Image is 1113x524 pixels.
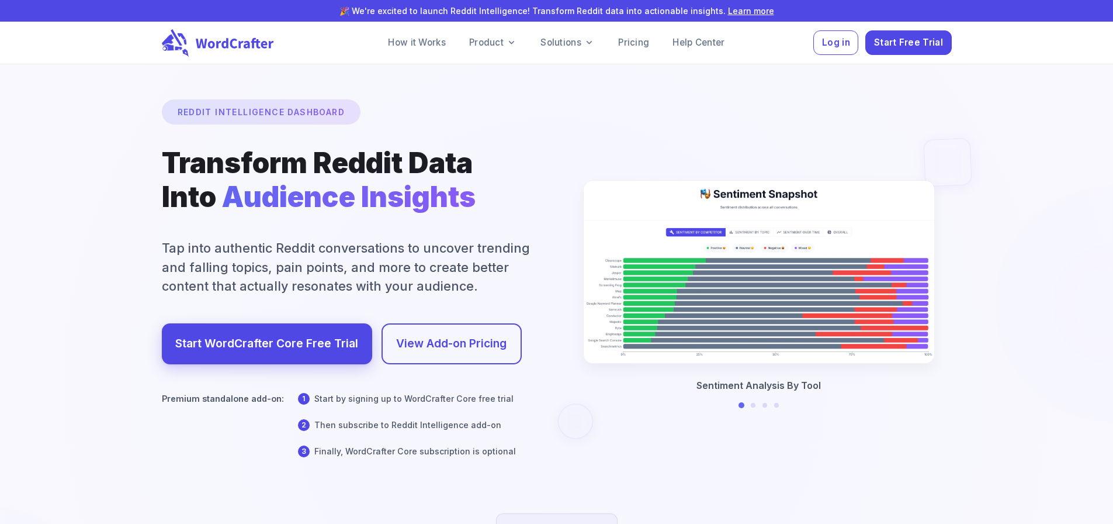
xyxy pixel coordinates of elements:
[728,6,774,16] a: Learn more
[865,30,951,56] button: Start Free Trial
[813,30,858,56] button: Log in
[531,31,604,54] a: Solutions
[396,334,507,354] a: View Add-on Pricing
[45,5,1069,17] p: 🎉 We're excited to launch Reddit Intelligence! Transform Reddit data into actionable insights.
[609,31,658,54] a: Pricing
[663,31,734,54] a: Help Center
[382,323,522,364] a: View Add-on Pricing
[175,334,358,354] a: Start WordCrafter Core Free Trial
[874,35,943,51] span: Start Free Trial
[584,181,934,363] img: Sentiment Analysis By Tool
[162,323,372,364] a: Start WordCrafter Core Free Trial
[822,35,850,51] span: Log in
[460,31,526,54] a: Product
[379,31,455,54] a: How it Works
[696,378,821,392] p: Sentiment Analysis By Tool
